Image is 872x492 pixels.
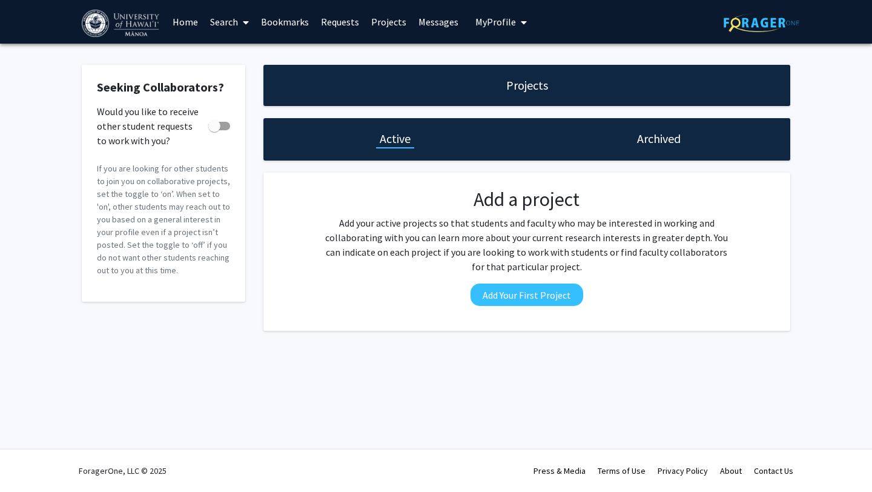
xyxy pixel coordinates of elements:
[97,104,203,148] span: Would you like to receive other student requests to work with you?
[506,77,548,94] h1: Projects
[82,10,162,37] img: University of Hawaiʻi at Mānoa Logo
[380,130,411,147] h1: Active
[9,437,51,483] iframe: Chat
[412,1,464,43] a: Messages
[598,465,646,476] a: Terms of Use
[322,188,732,211] h2: Add a project
[471,284,583,306] button: Add Your First Project
[658,465,708,476] a: Privacy Policy
[475,16,516,28] span: My Profile
[754,465,793,476] a: Contact Us
[720,465,742,476] a: About
[204,1,255,43] a: Search
[315,1,365,43] a: Requests
[97,80,230,95] h2: Seeking Collaborators?
[255,1,315,43] a: Bookmarks
[167,1,204,43] a: Home
[724,13,799,32] img: ForagerOne Logo
[322,216,732,274] p: Add your active projects so that students and faculty who may be interested in working and collab...
[365,1,412,43] a: Projects
[79,450,167,492] div: ForagerOne, LLC © 2025
[97,162,230,277] p: If you are looking for other students to join you on collaborative projects, set the toggle to ‘o...
[637,130,681,147] h1: Archived
[533,465,586,476] a: Press & Media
